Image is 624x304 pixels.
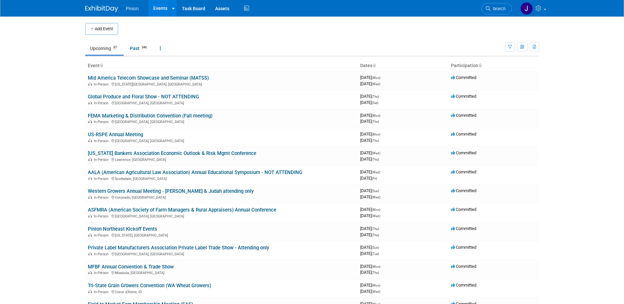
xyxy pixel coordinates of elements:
[88,158,92,161] img: In-Person Event
[88,75,209,81] a: Mid America Telecom Showcase and Seminar (MATSS)
[88,94,199,100] a: Global Produce and Floral Show - NOT ATTENDING
[360,283,382,288] span: [DATE]
[360,132,382,137] span: [DATE]
[358,60,448,71] th: Dates
[88,100,355,105] div: [GEOGRAPHIC_DATA], [GEOGRAPHIC_DATA]
[88,82,92,86] img: In-Person Event
[372,63,376,68] a: Sort by Start Date
[451,94,476,99] span: Committed
[360,169,382,174] span: [DATE]
[94,101,111,105] span: In-Person
[88,150,256,156] a: [US_STATE] Bankers Association Economic Outlook & Risk Mgmt Conference
[94,233,111,238] span: In-Person
[94,252,111,256] span: In-Person
[372,227,379,231] span: (Thu)
[88,169,302,175] a: AALA (American Agricultural Law Association) Annual Educational Symposium - NOT ATTENDING
[125,42,154,55] a: Past346
[372,114,380,117] span: (Mon)
[451,132,476,137] span: Committed
[140,45,149,50] span: 346
[448,60,539,71] th: Participation
[372,95,379,98] span: (Thu)
[88,195,92,199] img: In-Person Event
[88,194,355,200] div: Coronado, [GEOGRAPHIC_DATA]
[88,81,355,87] div: [US_STATE][GEOGRAPHIC_DATA], [GEOGRAPHIC_DATA]
[372,233,379,237] span: (Thu)
[88,139,92,142] img: In-Person Event
[451,283,476,288] span: Committed
[360,150,382,155] span: [DATE]
[88,101,92,104] img: In-Person Event
[451,188,476,193] span: Committed
[360,94,381,99] span: [DATE]
[94,82,111,87] span: In-Person
[88,120,92,123] img: In-Person Event
[380,226,381,231] span: -
[360,232,379,237] span: [DATE]
[372,120,379,123] span: (Thu)
[381,75,382,80] span: -
[478,63,482,68] a: Sort by Participation Type
[88,213,355,218] div: [GEOGRAPHIC_DATA], [GEOGRAPHIC_DATA]
[360,251,379,256] span: [DATE]
[360,81,380,86] span: [DATE]
[381,150,382,155] span: -
[381,132,382,137] span: -
[88,177,92,180] img: In-Person Event
[112,45,119,50] span: 67
[88,271,92,274] img: In-Person Event
[94,177,111,181] span: In-Person
[85,60,358,71] th: Event
[126,6,139,11] span: Pinion
[360,100,378,105] span: [DATE]
[372,177,377,180] span: (Fri)
[88,176,355,181] div: Scottsdale, [GEOGRAPHIC_DATA]
[490,6,506,11] span: Search
[360,119,379,124] span: [DATE]
[360,194,380,199] span: [DATE]
[88,157,355,162] div: Lawrence, [GEOGRAPHIC_DATA]
[94,120,111,124] span: In-Person
[380,245,381,250] span: -
[88,264,174,270] a: MFBF Annual Convention & Trade Show
[372,265,380,268] span: (Mon)
[482,3,512,14] a: Search
[94,214,111,218] span: In-Person
[360,176,377,181] span: [DATE]
[360,75,382,80] span: [DATE]
[88,251,355,256] div: [GEOGRAPHIC_DATA], [GEOGRAPHIC_DATA]
[88,138,355,143] div: [GEOGRAPHIC_DATA], [GEOGRAPHIC_DATA]
[372,271,379,274] span: (Thu)
[85,6,118,12] img: ExhibitDay
[100,63,103,68] a: Sort by Event Name
[451,226,476,231] span: Committed
[88,214,92,217] img: In-Person Event
[360,213,380,218] span: [DATE]
[360,270,379,275] span: [DATE]
[451,150,476,155] span: Committed
[381,113,382,118] span: -
[88,245,269,251] a: Private Label Manufacturers Association Private Label Trade Show - Attending only
[372,189,379,193] span: (Sun)
[360,289,380,294] span: [DATE]
[88,132,143,138] a: US-RSPE Annual Meeting
[381,264,382,269] span: -
[360,264,382,269] span: [DATE]
[88,119,355,124] div: [GEOGRAPHIC_DATA], [GEOGRAPHIC_DATA]
[88,113,212,119] a: FEMA Marketing & Distribution Convention (Fall meeting)
[88,207,276,213] a: ASFMRA (American Society of Farm Managers & Rural Appraisers) Annual Conference
[88,270,355,275] div: Missoula, [GEOGRAPHIC_DATA]
[88,252,92,255] img: In-Person Event
[360,207,382,212] span: [DATE]
[360,157,379,162] span: [DATE]
[372,246,379,249] span: (Sun)
[451,169,476,174] span: Committed
[372,195,380,199] span: (Wed)
[88,226,157,232] a: Pinion Northeast Kickoff Events
[372,151,380,155] span: (Wed)
[94,139,111,143] span: In-Person
[94,195,111,200] span: In-Person
[88,283,211,289] a: Tri-State Grain Growers Convention (WA Wheat Growers)
[88,232,355,238] div: [US_STATE], [GEOGRAPHIC_DATA]
[88,233,92,237] img: In-Person Event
